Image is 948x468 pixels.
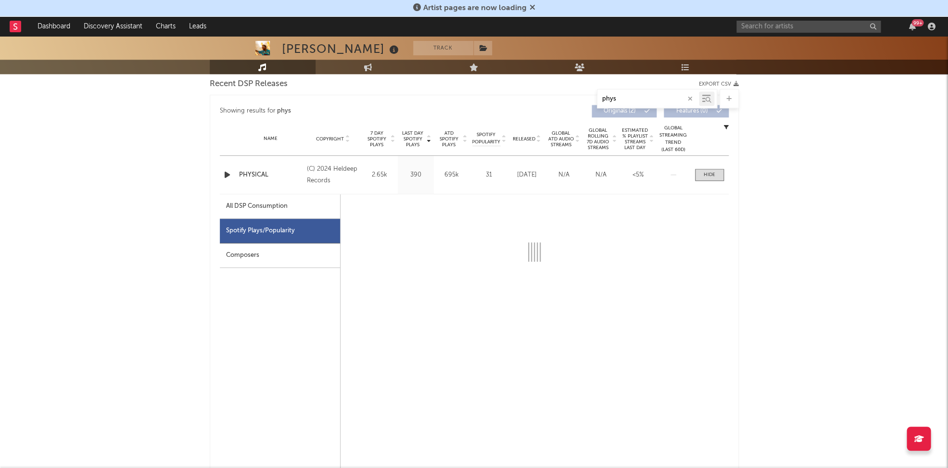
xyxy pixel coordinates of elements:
[622,127,648,151] span: Estimated % Playlist Streams Last Day
[664,105,729,117] button: Features(0)
[220,194,340,219] div: All DSP Consumption
[548,130,574,148] span: Global ATD Audio Streams
[585,127,611,151] span: Global Rolling 7D Audio Streams
[239,135,302,142] div: Name
[472,170,506,180] div: 31
[911,19,923,26] div: 99 +
[220,219,340,243] div: Spotify Plays/Popularity
[597,95,699,103] input: Search by song name or URL
[220,243,340,268] div: Composers
[277,105,291,117] div: phys
[149,17,182,36] a: Charts
[622,170,654,180] div: <5%
[306,164,359,187] div: (C) 2024 Heldeep Records
[423,4,527,12] span: Artist pages are now loading
[364,170,395,180] div: 2.65k
[598,108,642,114] span: Originals ( 2 )
[31,17,77,36] a: Dashboard
[511,170,543,180] div: [DATE]
[220,105,474,117] div: Showing results for
[592,105,657,117] button: Originals(2)
[659,125,688,153] div: Global Streaming Trend (Last 60D)
[400,130,426,148] span: Last Day Spotify Plays
[436,130,462,148] span: ATD Spotify Plays
[210,78,288,90] span: Recent DSP Releases
[400,170,431,180] div: 390
[548,170,580,180] div: N/A
[364,130,390,148] span: 7 Day Spotify Plays
[670,108,714,114] span: Features ( 0 )
[699,81,739,87] button: Export CSV
[226,201,288,212] div: All DSP Consumption
[282,41,401,57] div: [PERSON_NAME]
[530,4,535,12] span: Dismiss
[472,131,500,146] span: Spotify Popularity
[77,17,149,36] a: Discovery Assistant
[316,136,344,142] span: Copyright
[585,170,617,180] div: N/A
[513,136,535,142] span: Released
[239,170,302,180] a: PHYSICAL
[909,23,915,30] button: 99+
[413,41,473,55] button: Track
[436,170,468,180] div: 695k
[736,21,881,33] input: Search for artists
[182,17,213,36] a: Leads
